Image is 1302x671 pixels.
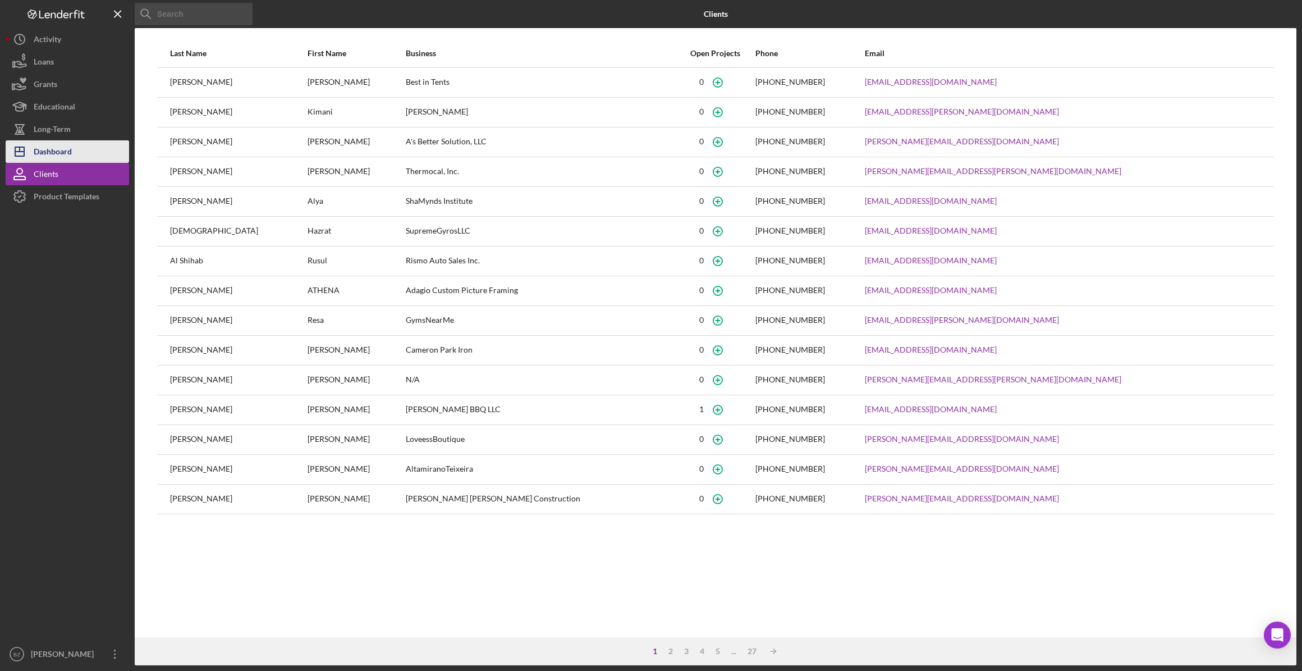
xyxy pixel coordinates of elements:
div: [PERSON_NAME] [170,98,306,126]
div: [PHONE_NUMBER] [755,375,825,384]
div: [PERSON_NAME] [308,158,404,186]
a: [PERSON_NAME][EMAIL_ADDRESS][DOMAIN_NAME] [865,435,1059,444]
button: Activity [6,28,129,51]
div: 0 [699,167,704,176]
a: [EMAIL_ADDRESS][DOMAIN_NAME] [865,256,997,265]
div: [PERSON_NAME] [170,396,306,424]
div: [PERSON_NAME] [308,128,404,156]
div: 0 [699,226,704,235]
button: Long-Term [6,118,129,140]
div: Al Shihab [170,247,306,275]
a: [PERSON_NAME][EMAIL_ADDRESS][PERSON_NAME][DOMAIN_NAME] [865,167,1121,176]
div: 2 [663,647,678,656]
div: [PHONE_NUMBER] [755,435,825,444]
div: [PERSON_NAME] [170,69,306,97]
div: 27 [742,647,762,656]
div: 0 [699,286,704,295]
div: 0 [699,464,704,473]
div: 1 [699,405,704,414]
a: [PERSON_NAME][EMAIL_ADDRESS][DOMAIN_NAME] [865,494,1059,503]
div: Rismo Auto Sales Inc. [406,247,676,275]
div: 0 [699,316,704,325]
div: ... [726,647,742,656]
a: [PERSON_NAME][EMAIL_ADDRESS][DOMAIN_NAME] [865,137,1059,146]
div: Thermocal, Inc. [406,158,676,186]
div: [PHONE_NUMBER] [755,286,825,295]
div: Grants [34,73,57,98]
div: A's Better Solution, LLC [406,128,676,156]
button: Loans [6,51,129,73]
div: AltamiranoTeixeira [406,455,676,483]
div: [PHONE_NUMBER] [755,197,825,206]
a: [EMAIL_ADDRESS][PERSON_NAME][DOMAIN_NAME] [865,316,1059,325]
div: 0 [699,494,704,503]
div: Kimani [308,98,404,126]
div: 0 [699,137,704,146]
div: Last Name [170,49,306,58]
div: [PERSON_NAME] [170,336,306,364]
div: [PHONE_NUMBER] [755,316,825,325]
div: [PERSON_NAME] [406,98,676,126]
div: [PHONE_NUMBER] [755,494,825,503]
div: Hazrat [308,217,404,245]
button: Clients [6,163,129,185]
a: [EMAIL_ADDRESS][PERSON_NAME][DOMAIN_NAME] [865,107,1059,116]
a: [EMAIL_ADDRESS][DOMAIN_NAME] [865,405,997,414]
div: Open Projects [677,49,754,58]
div: [PERSON_NAME] [308,366,404,394]
button: Dashboard [6,140,129,163]
div: 0 [699,107,704,116]
div: [PERSON_NAME] [170,158,306,186]
div: 0 [699,435,704,444]
div: [PERSON_NAME] [PERSON_NAME] Construction [406,485,676,513]
div: [PHONE_NUMBER] [755,137,825,146]
div: Clients [34,163,58,188]
div: [PHONE_NUMBER] [755,226,825,235]
div: [PHONE_NUMBER] [755,77,825,86]
div: [PERSON_NAME] [308,485,404,513]
a: [EMAIL_ADDRESS][DOMAIN_NAME] [865,197,997,206]
a: [EMAIL_ADDRESS][DOMAIN_NAME] [865,286,997,295]
div: Product Templates [34,185,99,211]
div: [PERSON_NAME] [308,396,404,424]
div: ShaMynds Institute [406,188,676,216]
div: Activity [34,28,61,53]
div: 0 [699,375,704,384]
div: 3 [678,647,694,656]
div: [PERSON_NAME] [170,485,306,513]
div: 0 [699,256,704,265]
div: [PHONE_NUMBER] [755,167,825,176]
div: [PERSON_NAME] [170,188,306,216]
div: [PHONE_NUMBER] [755,464,825,473]
b: Clients [704,10,728,19]
div: ATHENA [308,277,404,305]
div: [PHONE_NUMBER] [755,256,825,265]
div: Open Intercom Messenger [1264,622,1291,649]
button: Grants [6,73,129,95]
a: [EMAIL_ADDRESS][DOMAIN_NAME] [865,345,997,354]
div: [DEMOGRAPHIC_DATA] [170,217,306,245]
a: [EMAIL_ADDRESS][DOMAIN_NAME] [865,77,997,86]
div: 5 [710,647,726,656]
div: Alya [308,188,404,216]
div: [PERSON_NAME] [170,277,306,305]
div: SupremeGyrosLLC [406,217,676,245]
a: [EMAIL_ADDRESS][DOMAIN_NAME] [865,226,997,235]
a: [PERSON_NAME][EMAIL_ADDRESS][DOMAIN_NAME] [865,464,1059,473]
div: Best in Tents [406,69,676,97]
div: [PERSON_NAME] [170,307,306,335]
button: BZ[PERSON_NAME] [6,643,129,665]
div: 0 [699,197,704,206]
text: BZ [13,651,20,658]
div: N/A [406,366,676,394]
div: [PHONE_NUMBER] [755,107,825,116]
div: 0 [699,77,704,86]
input: Search [135,3,253,25]
div: First Name [308,49,404,58]
div: [PERSON_NAME] [308,69,404,97]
